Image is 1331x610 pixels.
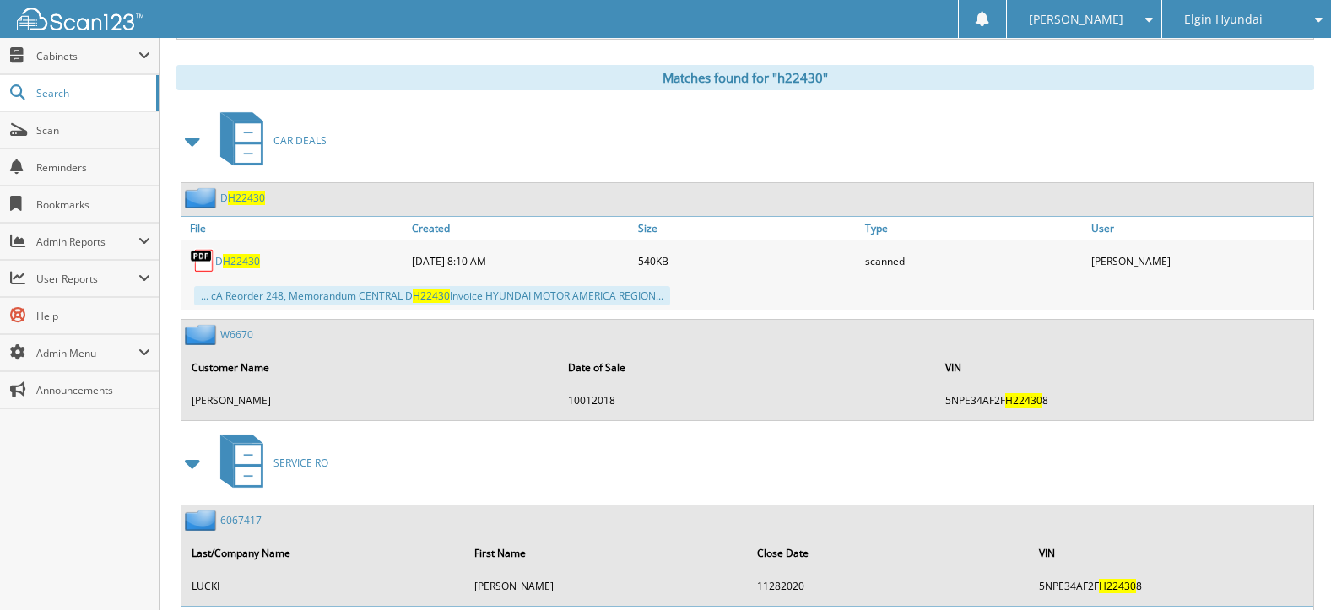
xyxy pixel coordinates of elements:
[185,187,220,208] img: folder2.png
[1099,579,1136,593] span: H22430
[183,536,464,570] th: Last/Company Name
[937,386,1312,414] td: 5NPE34AF2F 8
[861,244,1087,278] div: scanned
[1184,14,1263,24] span: Elgin Hyundai
[183,350,558,385] th: Customer Name
[560,350,934,385] th: Date of Sale
[210,107,327,174] a: CAR DEALS
[36,123,150,138] span: Scan
[36,309,150,323] span: Help
[183,572,464,600] td: LUCKI
[634,217,860,240] a: Size
[194,286,670,305] div: ... cA Reorder 248, Memorandum CENTRAL D Invoice HYUNDAI MOTOR AMERICA REGION...
[36,160,150,175] span: Reminders
[228,191,265,205] span: H22430
[1031,572,1312,600] td: 5NPE34AF2F 8
[408,217,634,240] a: Created
[1087,217,1313,240] a: User
[413,289,450,303] span: H22430
[1247,529,1331,610] iframe: Chat Widget
[273,133,327,148] span: CAR DEALS
[634,244,860,278] div: 540KB
[1087,244,1313,278] div: [PERSON_NAME]
[190,248,215,273] img: PDF.png
[560,386,934,414] td: 10012018
[36,86,148,100] span: Search
[408,244,634,278] div: [DATE] 8:10 AM
[185,510,220,531] img: folder2.png
[1005,393,1042,408] span: H22430
[36,49,138,63] span: Cabinets
[210,429,328,496] a: SERVICE RO
[220,327,253,342] a: W6670
[749,536,1030,570] th: Close Date
[1031,536,1312,570] th: VIN
[176,65,1314,90] div: Matches found for "h22430"
[220,513,262,527] a: 6067417
[223,254,260,268] span: H22430
[937,350,1312,385] th: VIN
[36,272,138,286] span: User Reports
[36,235,138,249] span: Admin Reports
[215,254,260,268] a: DH22430
[861,217,1087,240] a: Type
[183,386,558,414] td: [PERSON_NAME]
[185,324,220,345] img: folder2.png
[36,383,150,397] span: Announcements
[36,197,150,212] span: Bookmarks
[749,572,1030,600] td: 11282020
[36,346,138,360] span: Admin Menu
[1029,14,1123,24] span: [PERSON_NAME]
[466,572,747,600] td: [PERSON_NAME]
[273,456,328,470] span: SERVICE RO
[181,217,408,240] a: File
[17,8,143,30] img: scan123-logo-white.svg
[220,191,265,205] a: DH22430
[466,536,747,570] th: First Name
